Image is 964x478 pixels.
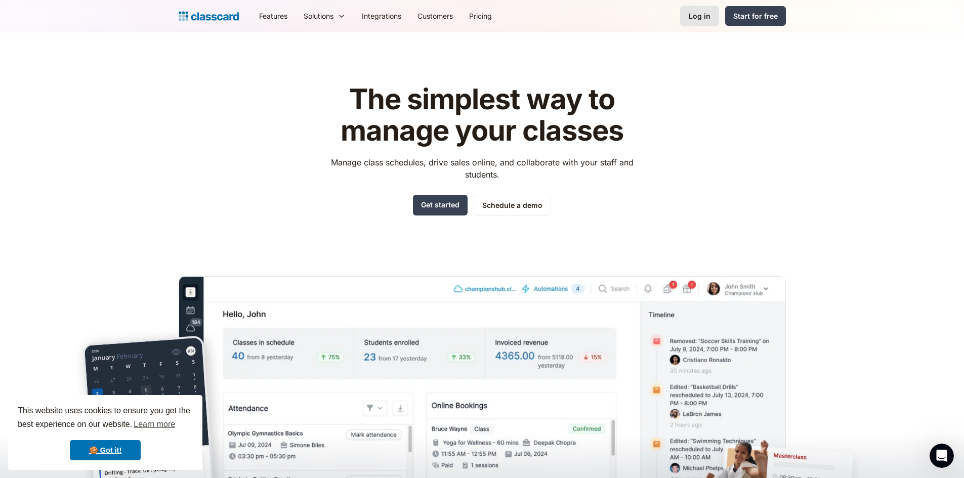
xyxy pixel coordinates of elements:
[251,5,296,27] a: Features
[304,11,333,21] div: Solutions
[413,195,468,215] a: Get started
[354,5,409,27] a: Integrations
[296,5,354,27] div: Solutions
[461,5,500,27] a: Pricing
[689,11,710,21] div: Log in
[474,195,551,215] a: Schedule a demo
[321,156,643,181] p: Manage class schedules, drive sales online, and collaborate with your staff and students.
[680,6,719,26] a: Log in
[18,405,193,432] span: This website uses cookies to ensure you get the best experience on our website.
[321,84,643,146] h1: The simplest way to manage your classes
[132,417,177,432] a: learn more about cookies
[70,440,141,460] a: dismiss cookie message
[409,5,461,27] a: Customers
[733,11,778,21] div: Start for free
[179,9,239,23] a: Logo
[725,6,786,26] a: Start for free
[930,444,954,468] iframe: Intercom live chat
[8,395,202,470] div: cookieconsent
